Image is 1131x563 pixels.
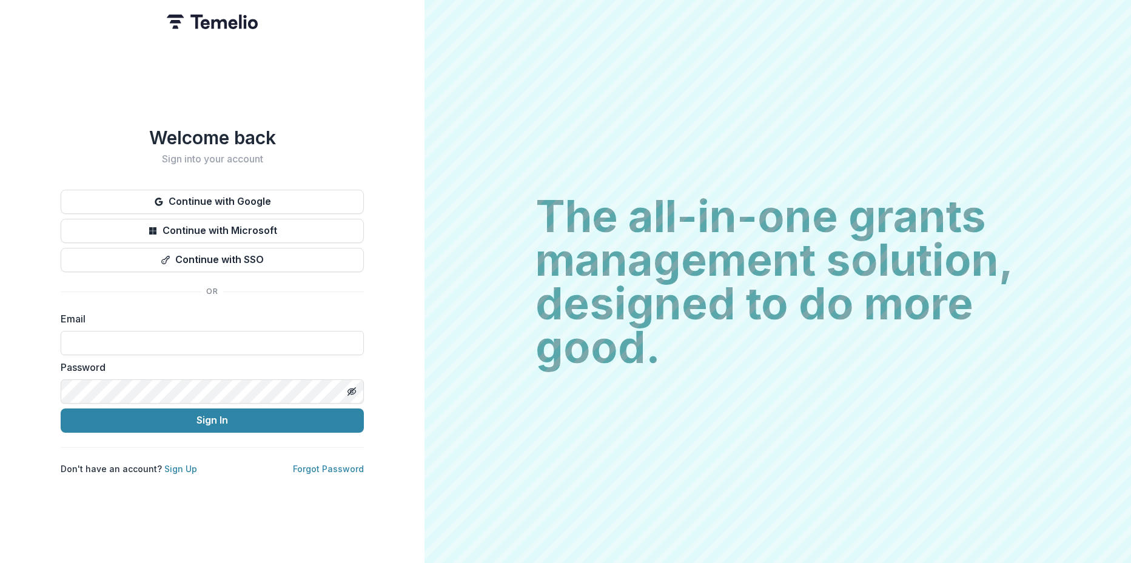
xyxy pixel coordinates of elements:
[61,219,364,243] button: Continue with Microsoft
[167,15,258,29] img: Temelio
[293,464,364,474] a: Forgot Password
[61,360,357,375] label: Password
[61,462,197,475] p: Don't have an account?
[164,464,197,474] a: Sign Up
[61,127,364,148] h1: Welcome back
[61,153,364,165] h2: Sign into your account
[61,248,364,272] button: Continue with SSO
[61,190,364,214] button: Continue with Google
[342,382,361,401] button: Toggle password visibility
[61,408,364,433] button: Sign In
[61,311,357,326] label: Email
